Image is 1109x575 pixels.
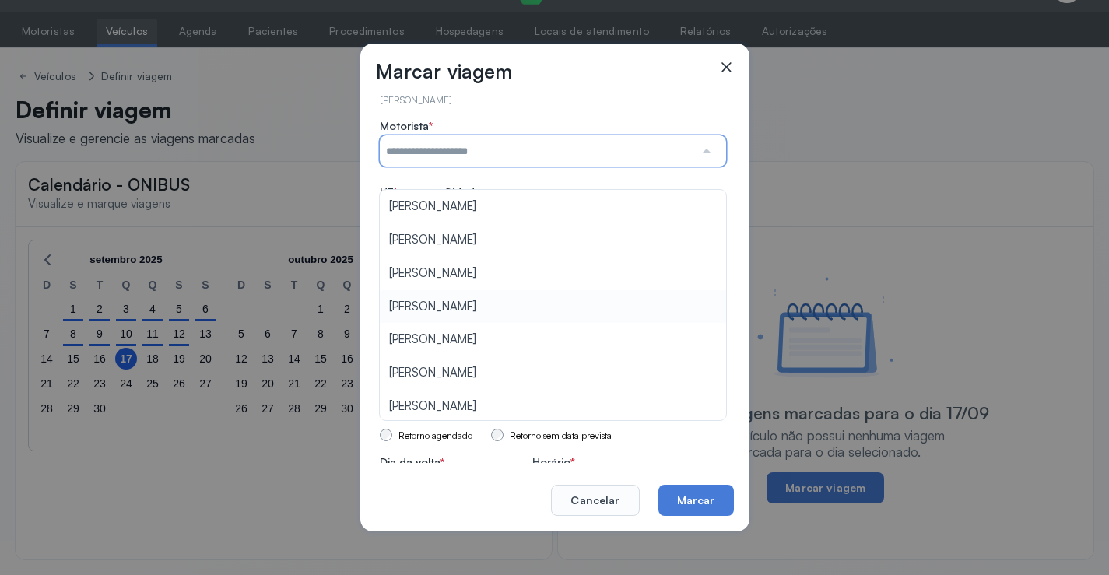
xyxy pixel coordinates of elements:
span: Cidade [444,185,485,199]
li: [PERSON_NAME] [380,356,726,390]
li: [PERSON_NAME] [380,323,726,356]
button: Marcar [658,485,734,516]
span: Motorista [380,119,433,133]
span: Retorno sem data prevista [510,429,612,441]
h3: Marcar viagem [376,59,513,83]
span: UF [380,185,398,199]
li: [PERSON_NAME] [380,257,726,290]
li: [PERSON_NAME] [380,290,726,324]
span: Retorno agendado [398,429,472,441]
li: [PERSON_NAME] [380,190,726,223]
span: Horário [532,455,570,468]
li: [PERSON_NAME] [380,223,726,257]
span: Dia da volta [380,455,444,469]
button: Cancelar [551,485,639,516]
div: [PERSON_NAME] [380,93,452,107]
li: [PERSON_NAME] [380,390,726,423]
